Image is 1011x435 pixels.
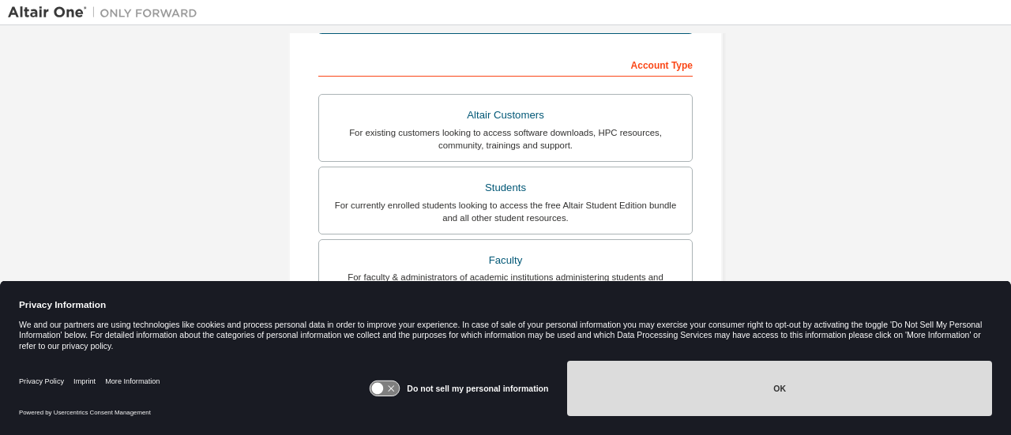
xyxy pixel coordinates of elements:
[329,177,682,199] div: Students
[329,126,682,152] div: For existing customers looking to access software downloads, HPC resources, community, trainings ...
[8,5,205,21] img: Altair One
[318,51,693,77] div: Account Type
[329,271,682,296] div: For faculty & administrators of academic institutions administering students and accessing softwa...
[329,104,682,126] div: Altair Customers
[329,199,682,224] div: For currently enrolled students looking to access the free Altair Student Edition bundle and all ...
[329,249,682,272] div: Faculty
